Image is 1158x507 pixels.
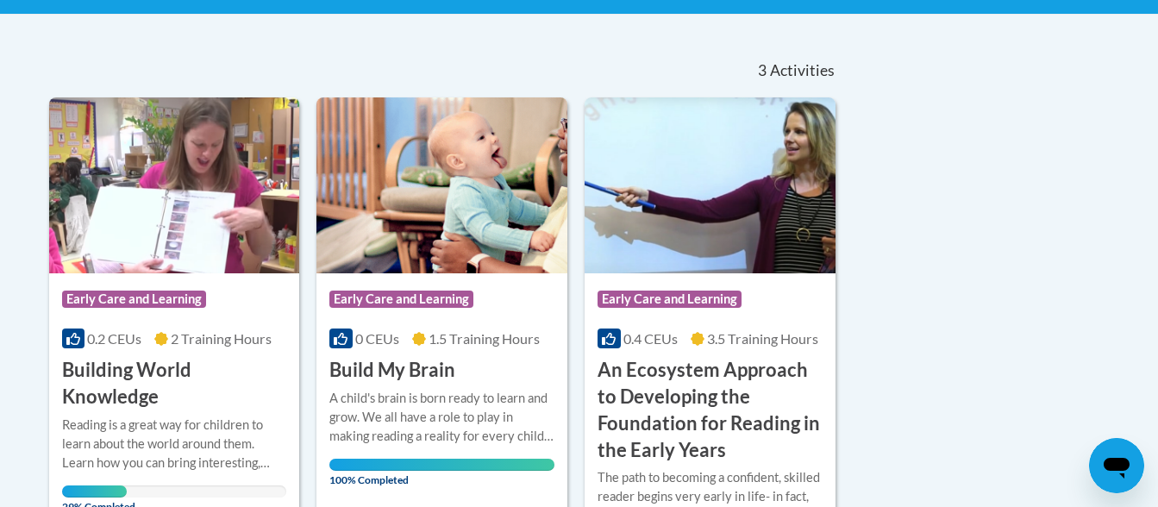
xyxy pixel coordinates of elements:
[429,330,540,347] span: 1.5 Training Hours
[87,330,141,347] span: 0.2 CEUs
[62,357,287,410] h3: Building World Knowledge
[770,61,835,80] span: Activities
[355,330,399,347] span: 0 CEUs
[62,291,206,308] span: Early Care and Learning
[758,61,767,80] span: 3
[316,97,567,273] img: Course Logo
[329,389,554,446] div: A child's brain is born ready to learn and grow. We all have a role to play in making reading a r...
[62,416,287,473] div: Reading is a great way for children to learn about the world around them. Learn how you can bring...
[1089,438,1144,493] iframe: Button to launch messaging window
[62,485,128,498] div: Your progress
[329,459,554,486] span: 100% Completed
[329,291,473,308] span: Early Care and Learning
[598,357,823,463] h3: An Ecosystem Approach to Developing the Foundation for Reading in the Early Years
[707,330,818,347] span: 3.5 Training Hours
[329,459,554,471] div: Your progress
[623,330,678,347] span: 0.4 CEUs
[49,97,300,273] img: Course Logo
[598,291,742,308] span: Early Care and Learning
[585,97,836,273] img: Course Logo
[329,357,455,384] h3: Build My Brain
[171,330,272,347] span: 2 Training Hours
